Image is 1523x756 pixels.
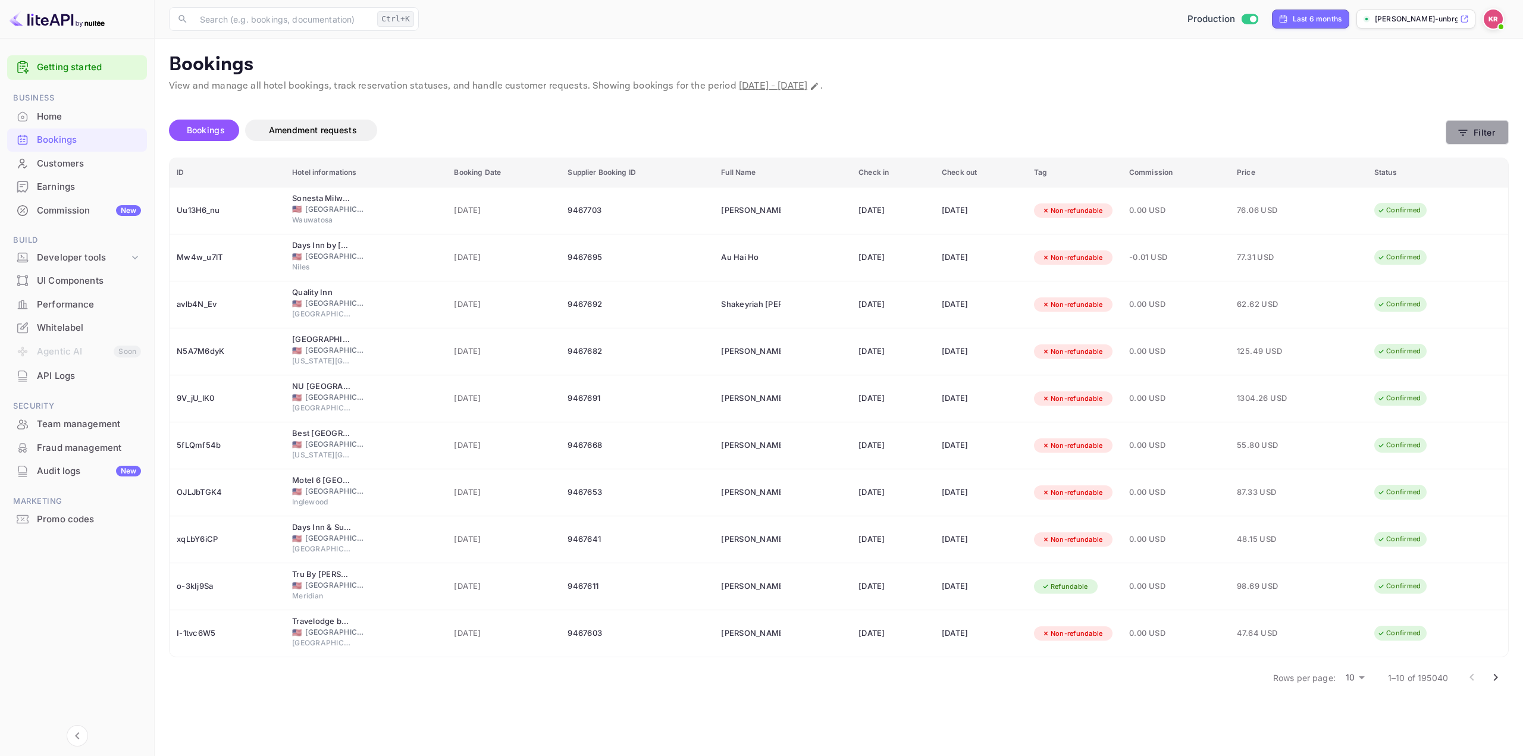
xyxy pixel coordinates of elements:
span: Security [7,400,147,413]
input: Search (e.g. bookings, documentation) [193,7,372,31]
a: Performance [7,293,147,315]
div: Developer tools [7,247,147,268]
div: Home [7,105,147,128]
span: Build [7,234,147,247]
div: Team management [7,413,147,436]
a: Fraud management [7,437,147,459]
div: Whitelabel [37,321,141,335]
div: New [116,466,141,476]
div: Developer tools [37,251,129,265]
div: API Logs [7,365,147,388]
img: Kobus Roux [1484,10,1503,29]
div: Getting started [7,55,147,80]
div: Bookings [37,133,141,147]
span: Production [1187,12,1236,26]
div: Customers [37,157,141,171]
a: Whitelabel [7,316,147,338]
div: New [116,205,141,216]
div: Audit logsNew [7,460,147,483]
div: Bookings [7,128,147,152]
a: Getting started [37,61,141,74]
button: Collapse navigation [67,725,88,746]
div: Performance [37,298,141,312]
div: Promo codes [7,508,147,531]
div: Fraud management [7,437,147,460]
div: Earnings [37,180,141,194]
div: UI Components [37,274,141,288]
div: Home [37,110,141,124]
div: Performance [7,293,147,316]
a: CommissionNew [7,199,147,221]
a: API Logs [7,365,147,387]
div: Commission [37,204,141,218]
a: UI Components [7,269,147,291]
div: UI Components [7,269,147,293]
span: Marketing [7,495,147,508]
span: Business [7,92,147,105]
div: Audit logs [37,465,141,478]
div: Whitelabel [7,316,147,340]
div: API Logs [37,369,141,383]
div: Fraud management [37,441,141,455]
img: LiteAPI logo [10,10,105,29]
div: Team management [37,418,141,431]
a: Audit logsNew [7,460,147,482]
a: Earnings [7,175,147,197]
div: Customers [7,152,147,175]
div: CommissionNew [7,199,147,222]
p: [PERSON_NAME]-unbrg.[PERSON_NAME]... [1375,14,1458,24]
a: Customers [7,152,147,174]
a: Bookings [7,128,147,150]
a: Home [7,105,147,127]
div: Last 6 months [1293,14,1342,24]
a: Team management [7,413,147,435]
div: Switch to Sandbox mode [1183,12,1263,26]
div: Earnings [7,175,147,199]
div: Promo codes [37,513,141,526]
a: Promo codes [7,508,147,530]
div: Ctrl+K [377,11,414,27]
